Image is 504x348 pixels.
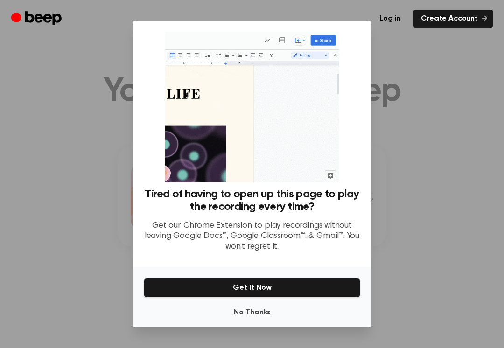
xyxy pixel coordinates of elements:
[144,188,360,213] h3: Tired of having to open up this page to play the recording every time?
[372,10,408,28] a: Log in
[144,221,360,252] p: Get our Chrome Extension to play recordings without leaving Google Docs™, Google Classroom™, & Gm...
[144,278,360,298] button: Get It Now
[144,303,360,322] button: No Thanks
[413,10,493,28] a: Create Account
[165,32,338,182] img: Beep extension in action
[11,10,64,28] a: Beep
